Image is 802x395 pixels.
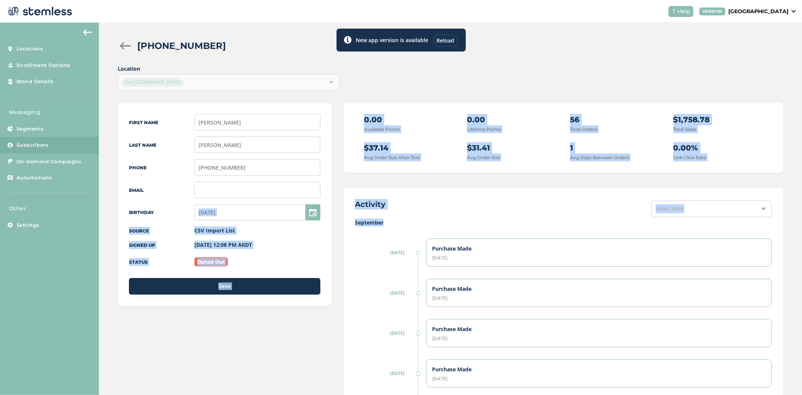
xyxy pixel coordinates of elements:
[355,219,772,226] label: September
[355,249,417,256] label: [DATE]
[17,125,44,133] span: Segments
[129,259,148,265] label: Status
[129,210,154,215] label: Birthday
[432,285,472,293] label: Purchase Made
[656,205,684,212] span: Select filter
[432,255,766,260] div: [DATE]
[118,65,340,73] label: Location
[432,376,766,381] div: [DATE]
[570,114,659,125] p: 56
[194,204,320,220] input: MM/DD/YYYY
[17,45,43,53] span: Locations
[218,283,230,290] span: Save
[17,78,54,85] span: Brand Details
[129,165,147,170] label: Phone
[364,142,453,153] p: $37.14
[129,278,320,295] button: Save
[194,257,228,266] label: Opted Out
[17,158,82,166] span: On-demand Campaigns
[355,290,417,296] label: [DATE]
[194,227,235,234] label: CSV Import List
[432,325,472,333] label: Purchase Made
[467,155,500,160] label: Avg Order Size
[6,4,72,19] img: logo-dark-0685b13c.svg
[137,39,226,53] h2: [PHONE_NUMBER]
[344,36,352,44] img: icon-toast-info-b13014a2.svg
[129,142,156,148] label: Last Name
[129,228,149,234] label: Source
[432,296,766,301] div: [DATE]
[355,370,417,377] label: [DATE]
[194,241,252,248] label: [DATE] 12:08 PM AKDT
[83,29,92,35] img: icon-arrow-back-accent-c549486e.svg
[791,10,796,13] img: icon_down-arrow-small-66adaf34.svg
[129,120,158,125] label: First Name
[355,330,417,337] label: [DATE]
[432,336,766,341] div: [DATE]
[467,142,556,153] p: $31.41
[17,174,52,182] span: Automations
[467,126,501,132] label: Lifetime Points
[570,126,597,132] label: Total Orders
[433,34,458,47] div: Reload
[355,199,385,210] h2: Activity
[673,155,706,160] label: Link Click Rate
[467,114,556,125] p: 0.00
[364,126,400,132] label: Available Points
[17,62,70,69] span: Enrollment Options
[678,8,690,15] span: Help
[672,9,676,14] img: icon-help-white-03924b79.svg
[570,155,629,160] label: Avg Days Between Orders
[364,114,453,125] p: 0.00
[17,222,39,229] span: Settings
[673,114,763,125] p: $1,758.78
[728,8,788,15] p: [GEOGRAPHIC_DATA]
[17,141,49,149] span: Subscribers
[129,187,144,193] label: Email
[432,245,472,252] label: Purchase Made
[364,155,420,160] label: Avg Order Size After Text
[764,359,802,395] iframe: Chat Widget
[673,142,763,153] p: 0.00%
[356,36,429,44] label: New app version is available
[699,8,725,15] div: VENDOR
[432,366,472,373] label: Purchase Made
[129,242,155,248] label: Signed up
[673,126,697,132] label: Total Sales
[570,142,659,153] p: 1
